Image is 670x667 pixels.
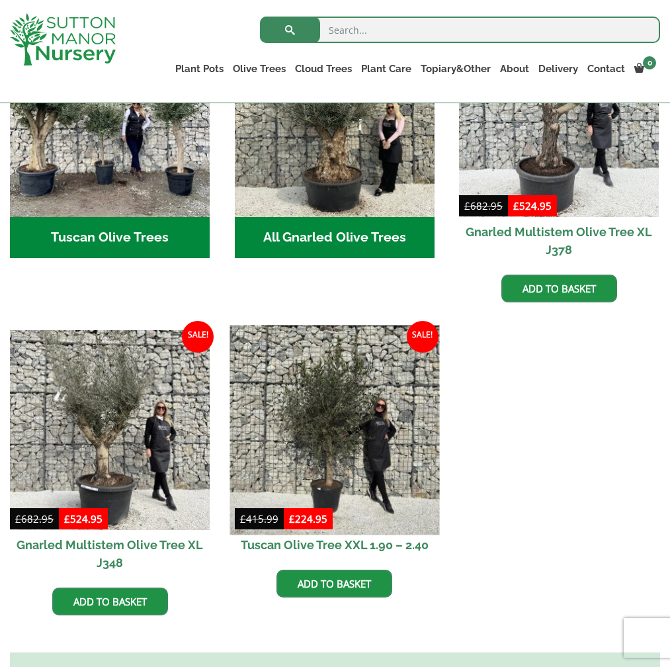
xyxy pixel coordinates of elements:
[15,512,54,525] bdi: 682.95
[356,60,416,78] a: Plant Care
[10,530,210,578] h2: Gnarled Multistem Olive Tree XL J348
[630,60,660,78] a: 0
[464,199,470,212] span: £
[235,17,435,258] a: Visit product category All Gnarled Olive Trees
[513,199,552,212] bdi: 524.95
[10,13,116,66] img: logo
[10,17,210,258] a: Visit product category Tuscan Olive Trees
[407,321,439,353] span: Sale!
[416,60,495,78] a: Topiary&Other
[52,588,168,615] a: Add to basket: “Gnarled Multistem Olive Tree XL J348”
[10,330,210,530] img: Gnarled Multistem Olive Tree XL J348
[235,17,435,217] img: All Gnarled Olive Trees
[534,60,583,78] a: Delivery
[64,512,70,525] span: £
[583,60,630,78] a: Contact
[240,512,278,525] bdi: 415.99
[289,512,295,525] span: £
[235,217,435,258] h2: All Gnarled Olive Trees
[230,326,439,535] img: Tuscan Olive Tree XXL 1.90 - 2.40
[182,321,214,353] span: Sale!
[171,60,228,78] a: Plant Pots
[513,199,519,212] span: £
[228,60,290,78] a: Olive Trees
[464,199,503,212] bdi: 682.95
[10,17,210,217] img: Tuscan Olive Trees
[235,530,435,560] h2: Tuscan Olive Tree XXL 1.90 – 2.40
[64,512,103,525] bdi: 524.95
[459,17,659,217] img: Gnarled Multistem Olive Tree XL J378
[459,17,659,265] a: Sale! Gnarled Multistem Olive Tree XL J378
[290,60,356,78] a: Cloud Trees
[10,217,210,258] h2: Tuscan Olive Trees
[15,512,21,525] span: £
[10,330,210,578] a: Sale! Gnarled Multistem Olive Tree XL J348
[260,17,660,43] input: Search...
[459,217,659,265] h2: Gnarled Multistem Olive Tree XL J378
[289,512,327,525] bdi: 224.95
[235,330,435,560] a: Sale! Tuscan Olive Tree XXL 1.90 – 2.40
[276,570,392,598] a: Add to basket: “Tuscan Olive Tree XXL 1.90 - 2.40”
[495,60,534,78] a: About
[501,275,617,302] a: Add to basket: “Gnarled Multistem Olive Tree XL J378”
[240,512,246,525] span: £
[643,56,656,69] span: 0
